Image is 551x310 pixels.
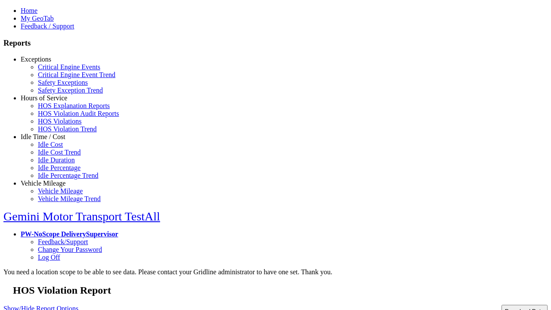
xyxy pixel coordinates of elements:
a: Exceptions [21,56,51,63]
a: Feedback / Support [21,22,74,30]
a: Safety Exception Trend [38,87,103,94]
a: Vehicle Mileage Trend [38,195,101,202]
a: Feedback/Support [38,238,88,245]
a: HOS Violation Trend [38,125,97,133]
a: Vehicle Mileage [21,180,65,187]
a: Critical Engine Events [38,63,100,71]
a: Idle Cost [38,141,63,148]
a: Home [21,7,37,14]
a: Log Off [38,254,60,261]
a: My GeoTab [21,15,54,22]
a: Idle Cost Trend [38,149,81,156]
a: Idle Duration [38,156,75,164]
a: HOS Violations [38,118,81,125]
a: HOS Explanation Reports [38,102,110,109]
a: Gemini Motor Transport TestAll [3,210,160,223]
a: HOS Violation Audit Reports [38,110,119,117]
div: You need a location scope to be able to see data. Please contact your Gridline administrator to h... [3,268,548,276]
a: Critical Engine Event Trend [38,71,115,78]
a: Idle Percentage [38,164,80,171]
h3: Reports [3,38,548,48]
a: Hours of Service [21,94,67,102]
a: Safety Exceptions [38,79,88,86]
a: Vehicle Mileage [38,187,83,195]
a: Change Your Password [38,246,102,253]
h2: HOS Violation Report [13,285,548,296]
a: Idle Percentage Trend [38,172,98,179]
a: PW-NoScope DeliverySupervisor [21,230,118,238]
a: Idle Time / Cost [21,133,65,140]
